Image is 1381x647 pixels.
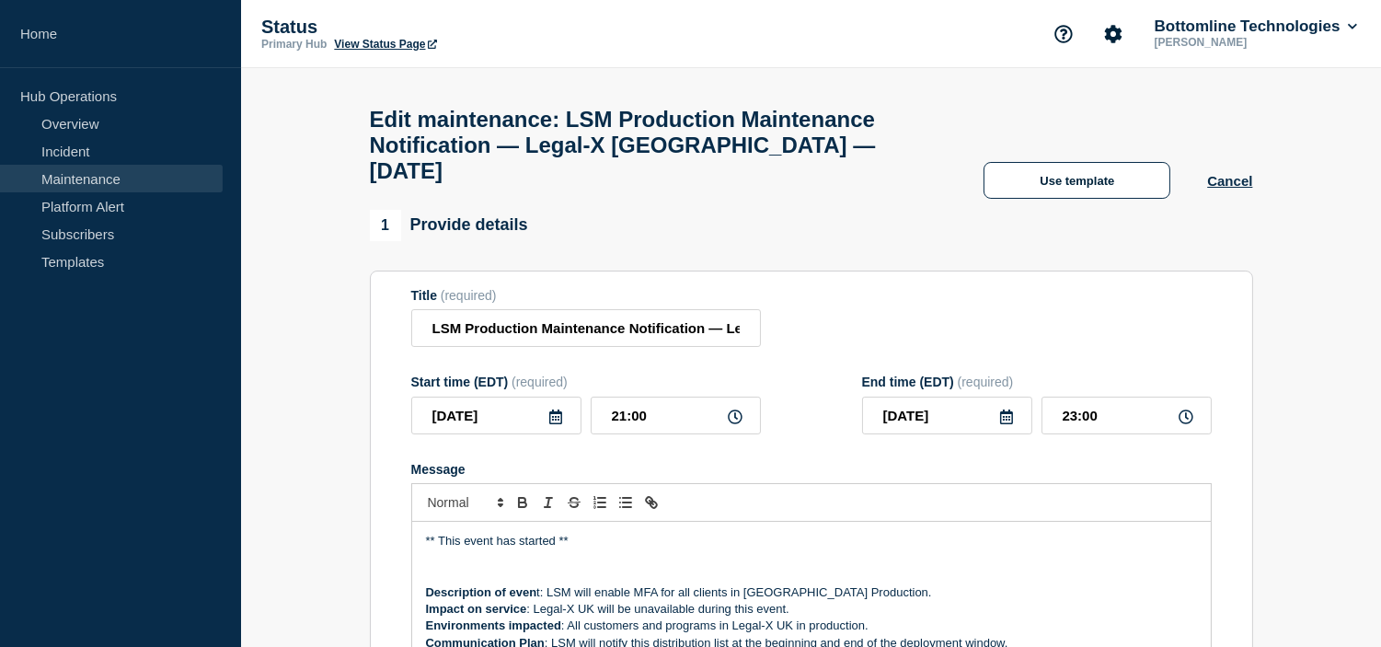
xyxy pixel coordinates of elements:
[984,162,1170,199] button: Use template
[411,288,761,303] div: Title
[441,288,497,303] span: (required)
[862,375,1212,389] div: End time (EDT)
[862,397,1032,434] input: YYYY-MM-DD
[426,585,537,599] strong: Description of even
[334,38,436,51] a: View Status Page
[426,602,527,616] strong: Impact on service
[510,491,535,514] button: Toggle bold text
[411,462,1212,477] div: Message
[411,375,761,389] div: Start time (EDT)
[370,210,401,241] span: 1
[411,309,761,347] input: Title
[1151,36,1342,49] p: [PERSON_NAME]
[1044,15,1083,53] button: Support
[426,618,1197,634] p: : All customers and programs in Legal-X UK in production.
[591,397,761,434] input: HH:MM
[1094,15,1133,53] button: Account settings
[426,601,1197,618] p: : Legal-X UK will be unavailable during this event.
[261,38,327,51] p: Primary Hub
[261,17,629,38] p: Status
[613,491,639,514] button: Toggle bulleted list
[1042,397,1212,434] input: HH:MM
[535,491,561,514] button: Toggle italic text
[411,397,581,434] input: YYYY-MM-DD
[420,491,510,514] span: Font size
[1207,173,1252,189] button: Cancel
[639,491,664,514] button: Toggle link
[370,107,948,184] h1: Edit maintenance: LSM Production Maintenance Notification — Legal-X [GEOGRAPHIC_DATA] — [DATE]
[958,375,1014,389] span: (required)
[512,375,568,389] span: (required)
[370,210,528,241] div: Provide details
[1151,17,1361,36] button: Bottomline Technologies
[587,491,613,514] button: Toggle ordered list
[426,533,1197,549] p: ** This event has started **
[561,491,587,514] button: Toggle strikethrough text
[426,584,1197,601] p: t: LSM will enable MFA for all clients in [GEOGRAPHIC_DATA] Production.
[426,618,561,632] strong: Environments impacted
